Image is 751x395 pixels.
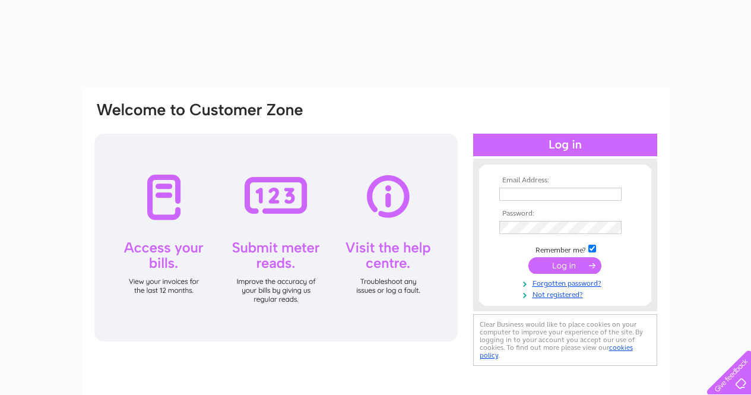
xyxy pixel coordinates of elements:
a: cookies policy [480,343,633,359]
a: Not registered? [499,288,634,299]
td: Remember me? [496,243,634,255]
input: Submit [528,257,601,274]
th: Email Address: [496,176,634,185]
a: Forgotten password? [499,277,634,288]
div: Clear Business would like to place cookies on your computer to improve your experience of the sit... [473,314,657,366]
th: Password: [496,210,634,218]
